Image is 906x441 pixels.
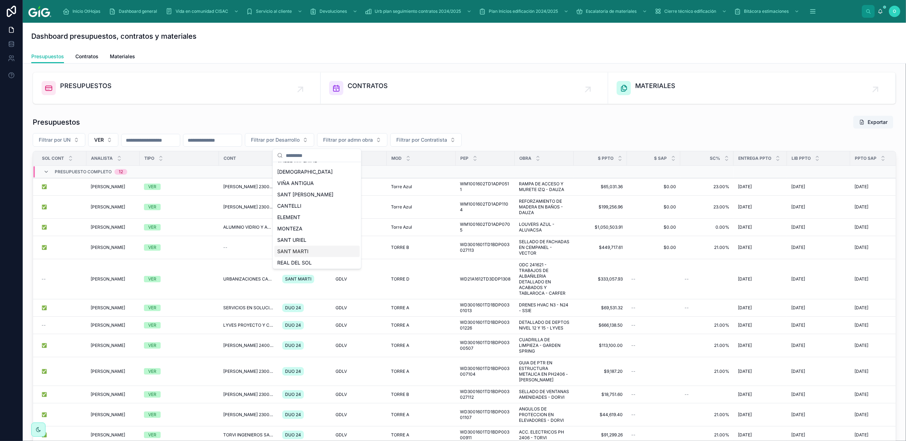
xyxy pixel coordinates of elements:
a: Dashboard general [107,5,162,18]
span: MATERIALES [635,81,675,91]
button: Select Button [317,133,387,147]
a: Devoluciones [307,5,361,18]
a: WD3001601TD1BDP00300507 [460,340,510,351]
a: [PERSON_NAME] 2300002220 [223,184,274,190]
a: VER [144,322,215,328]
span: WD21A1612TD3DDP1308 [460,276,510,282]
span: -- [685,276,689,282]
span: Devoluciones [320,9,347,14]
span: Presupuestos [31,53,64,60]
div: Suggestions [273,162,361,269]
span: VALLE IMPERIAL [277,157,317,164]
a: SELLADO DE FACHADAS EN CEMPANEL - VECTOR [519,239,569,256]
span: TORRE D [391,276,409,282]
span: SANT [PERSON_NAME] [277,191,333,198]
span: GDLV [336,305,347,311]
span: REAL DEL SOL [277,259,312,266]
a: [DATE] [854,322,899,328]
a: [DATE] [854,204,899,210]
a: [DATE] [854,276,899,282]
span: -- [223,245,227,250]
a: Materiales [110,50,135,64]
a: TORRE A [391,343,451,348]
span: LOUVERS AZUL - ALUVACSA [519,222,569,233]
a: PRESUPUESTOS [33,72,321,104]
span: [PERSON_NAME] [91,276,125,282]
span: ✅ [42,305,47,311]
span: [DATE] [791,276,805,282]
a: $0.00 [631,224,676,230]
a: [PERSON_NAME] [91,343,135,348]
span: [PERSON_NAME] [91,369,125,374]
a: [PERSON_NAME] [91,184,135,190]
a: [DATE] [738,204,783,210]
a: REFORZAMIENTO DE MADERA EN BAÑOS - DAUZA [519,198,569,216]
a: ✅ [42,245,82,250]
span: GDLV [336,369,347,374]
span: [DATE] [738,276,752,282]
span: -- [42,276,46,282]
span: [DATE] [854,343,868,348]
span: [DATE] [791,343,805,348]
span: DUO 24 [285,305,301,311]
span: [PERSON_NAME] 2300002372 [223,369,274,374]
span: $666,138.50 [578,322,623,328]
span: LYVES PROYECTO Y CONSTRUCCION S.A. DE C.V. 2300002300 [223,322,274,328]
a: TORRE A [391,305,451,311]
span: [DATE] [738,343,752,348]
span: WM1001602TD1ADP0511 [460,181,510,192]
span: ✅ [42,184,47,190]
a: SERVICIOS EN SOLUCIONES INTEGRALES ENERGETICAS DE [GEOGRAPHIC_DATA] SA DE CV 2300002324 [223,305,274,311]
a: -- [223,245,274,250]
span: [PERSON_NAME] [91,343,125,348]
span: -- [631,322,636,328]
div: VER [148,276,156,282]
span: Torre Azul [391,184,412,190]
a: [DATE] [854,305,899,311]
span: VIÑA ANTIGUA [277,180,314,187]
a: Inicio OtHojas [60,5,105,18]
span: Contratos [75,53,98,60]
span: DUO 24 [285,369,301,374]
a: ODC 241621 - TRABAJOS DE ALBAÑILERIA DETALLADO EN ACABADOS Y TABLAROCA - CARFER [519,262,569,296]
a: VER [144,368,215,375]
span: TORRE B [391,245,409,250]
span: [PERSON_NAME] [91,184,125,190]
span: [DATE] [854,204,868,210]
a: Presupuestos [31,50,64,64]
span: TORRE A [391,322,409,328]
a: [DATE] [854,224,899,230]
div: VER [148,305,156,311]
a: ✅ [42,343,82,348]
a: $65,031.36 [578,184,623,190]
a: Bitácora estimaciones [732,5,803,18]
a: $333,057.93 [578,276,623,282]
a: [PERSON_NAME] [91,224,135,230]
span: $113,100.00 [578,343,623,348]
a: ✅ [42,305,82,311]
span: -- [631,343,636,348]
span: DRENES HVAC N3 - N24 - SSIE [519,302,569,314]
a: [DATE] [791,343,846,348]
span: 21.00% [685,322,729,328]
span: [PERSON_NAME] 2400007841 [223,343,274,348]
a: GDLV [336,343,382,348]
a: -- [631,276,676,282]
a: GUIA DE PTR EN ESTRUCTURA METALICA EN PH2406 - [PERSON_NAME] [519,360,569,383]
button: Select Button [390,133,462,147]
span: TORRE A [391,369,409,374]
a: [PERSON_NAME] 2300002220 [223,204,274,210]
a: -- [631,343,676,348]
a: WD3001601TD1BDP003027113 [460,242,510,253]
span: WD3001601TD1BDP003007104 [460,366,510,377]
a: WD3001601TD1BDP00301013 [460,302,510,314]
span: ✅ [42,343,47,348]
span: TORRE A [391,343,409,348]
span: -- [631,305,636,311]
span: [DATE] [791,305,805,311]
